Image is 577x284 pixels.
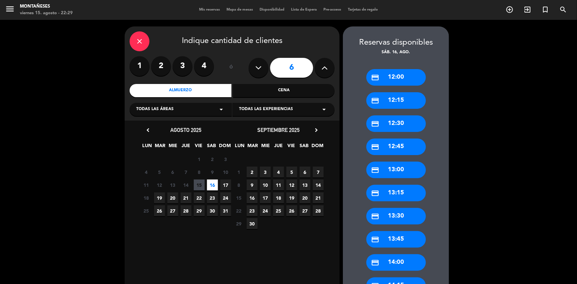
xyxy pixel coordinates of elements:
i: chevron_right [313,127,320,134]
label: 1 [130,56,149,76]
span: MAR [155,142,166,153]
span: 18 [273,192,284,203]
span: 23 [247,205,258,216]
span: 20 [167,192,178,203]
span: 16 [207,180,218,190]
span: 22 [233,205,244,216]
span: MIE [260,142,271,153]
i: credit_card [371,143,380,151]
div: 13:45 [366,231,426,248]
span: 28 [313,205,324,216]
div: Cena [233,84,335,97]
span: 29 [233,218,244,229]
span: 25 [141,205,152,216]
i: credit_card [371,73,380,82]
span: 19 [286,192,297,203]
span: 26 [286,205,297,216]
span: Lista de Espera [288,8,320,12]
span: 21 [313,192,324,203]
span: 13 [300,180,310,190]
span: DOM [219,142,230,153]
span: 29 [194,205,205,216]
div: 13:15 [366,185,426,201]
span: 4 [273,167,284,178]
span: 30 [207,205,218,216]
span: 11 [273,180,284,190]
div: 12:30 [366,115,426,132]
span: JUE [273,142,284,153]
div: 12:15 [366,92,426,109]
div: 13:00 [366,162,426,178]
span: DOM [312,142,323,153]
span: 18 [141,192,152,203]
span: LUN [142,142,153,153]
span: VIE [193,142,204,153]
span: 22 [194,192,205,203]
span: LUN [234,142,245,153]
span: 14 [313,180,324,190]
div: 13:30 [366,208,426,224]
div: sáb. 16, ago. [343,49,449,56]
div: ó [221,56,242,79]
span: 23 [207,192,218,203]
span: 10 [260,180,271,190]
i: add_circle_outline [506,6,514,14]
i: menu [5,4,15,14]
span: 16 [247,192,258,203]
span: Pre-acceso [320,8,345,12]
span: 30 [247,218,258,229]
div: 12:00 [366,69,426,86]
span: 17 [220,180,231,190]
span: 7 [313,167,324,178]
i: credit_card [371,259,380,267]
i: close [136,37,144,45]
span: septiembre 2025 [257,127,300,133]
i: credit_card [371,212,380,221]
label: 4 [194,56,214,76]
span: SAB [206,142,217,153]
span: 8 [194,167,205,178]
i: credit_card [371,166,380,174]
span: SAB [299,142,310,153]
div: 14:00 [366,254,426,271]
div: Montañeses [20,3,73,10]
span: 2 [207,154,218,165]
i: credit_card [371,189,380,197]
span: 17 [260,192,271,203]
span: 12 [154,180,165,190]
span: 10 [220,167,231,178]
span: 3 [220,154,231,165]
i: search [559,6,567,14]
span: Mapa de mesas [223,8,256,12]
span: Mis reservas [196,8,223,12]
span: 25 [273,205,284,216]
span: 5 [154,167,165,178]
span: Todas las áreas [136,106,174,113]
span: MAR [247,142,258,153]
span: 6 [167,167,178,178]
span: 24 [260,205,271,216]
div: Reservas disponibles [343,36,449,49]
i: arrow_drop_down [320,105,328,113]
div: Almuerzo [130,84,231,97]
i: exit_to_app [523,6,531,14]
span: 7 [181,167,191,178]
i: credit_card [371,235,380,244]
i: credit_card [371,120,380,128]
span: 1 [194,154,205,165]
span: 9 [207,167,218,178]
span: 28 [181,205,191,216]
span: 15 [233,192,244,203]
span: 6 [300,167,310,178]
span: 11 [141,180,152,190]
span: 13 [167,180,178,190]
span: 24 [220,192,231,203]
span: 21 [181,192,191,203]
span: MIE [168,142,179,153]
span: 20 [300,192,310,203]
i: arrow_drop_down [217,105,225,113]
span: 1 [233,167,244,178]
span: 14 [181,180,191,190]
span: 31 [220,205,231,216]
span: JUE [181,142,191,153]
